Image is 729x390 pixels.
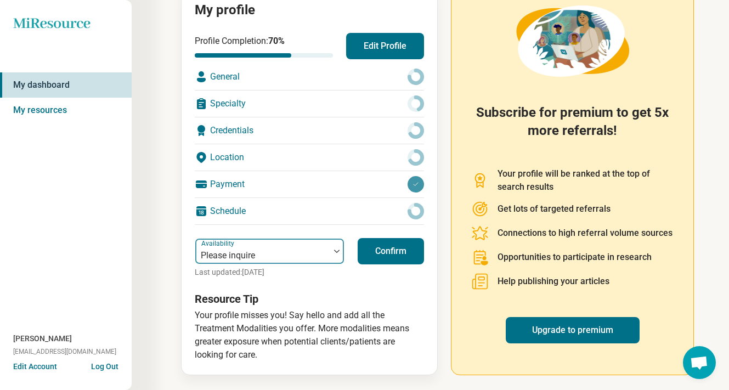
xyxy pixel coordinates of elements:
h3: Resource Tip [195,291,424,307]
a: Upgrade to premium [506,317,640,343]
button: Edit Profile [346,33,424,59]
p: Connections to high referral volume sources [498,227,673,240]
p: Your profile will be ranked at the top of search results [498,167,674,194]
span: [PERSON_NAME] [13,333,72,344]
p: Opportunities to participate in research [498,251,652,264]
div: Location [195,144,424,171]
span: [EMAIL_ADDRESS][DOMAIN_NAME] [13,347,116,357]
button: Confirm [358,238,424,264]
div: Payment [195,171,424,197]
p: Help publishing your articles [498,275,609,288]
p: Last updated: [DATE] [195,267,344,278]
div: Open chat [683,346,716,379]
p: Get lots of targeted referrals [498,202,611,216]
h2: My profile [195,1,424,20]
button: Log Out [91,361,118,370]
label: Availability [201,240,236,247]
div: General [195,64,424,90]
span: 70 % [268,36,285,46]
button: Edit Account [13,361,57,372]
div: Schedule [195,198,424,224]
div: Credentials [195,117,424,144]
h2: Subscribe for premium to get 5x more referrals! [471,104,674,154]
div: Profile Completion: [195,35,333,58]
div: Specialty [195,91,424,117]
p: Your profile misses you! Say hello and add all the Treatment Modalities you offer. More modalitie... [195,309,424,361]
